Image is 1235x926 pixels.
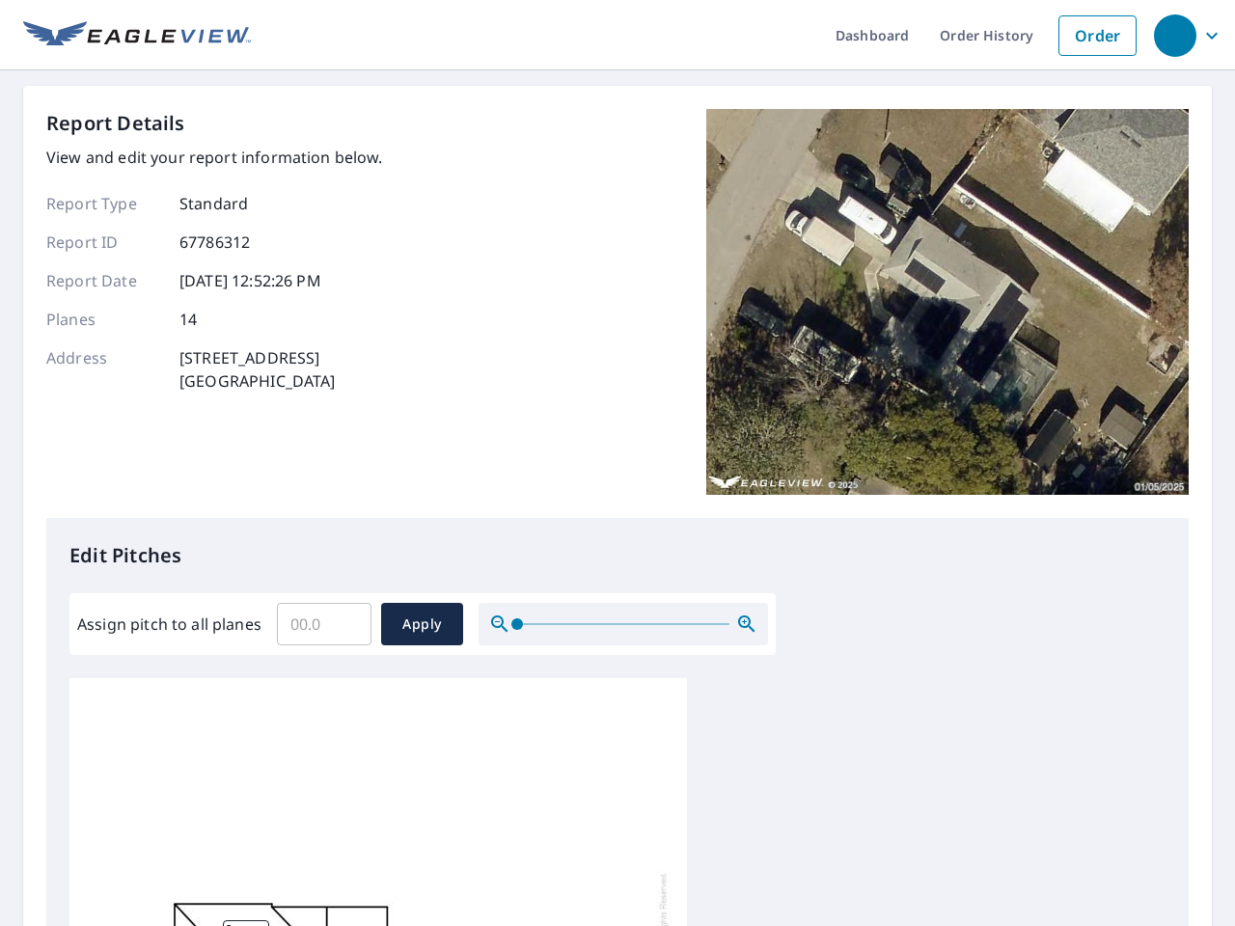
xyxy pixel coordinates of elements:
p: Report ID [46,231,162,254]
p: Report Type [46,192,162,215]
img: EV Logo [23,21,251,50]
span: Apply [397,613,448,637]
p: Edit Pitches [69,541,1166,570]
label: Assign pitch to all planes [77,613,261,636]
p: Report Details [46,109,185,138]
button: Apply [381,603,463,645]
input: 00.0 [277,597,371,651]
a: Order [1058,15,1137,56]
p: Standard [179,192,248,215]
p: [STREET_ADDRESS] [GEOGRAPHIC_DATA] [179,346,336,393]
p: Address [46,346,162,393]
img: Top image [706,109,1189,495]
p: View and edit your report information below. [46,146,383,169]
p: 67786312 [179,231,250,254]
p: Report Date [46,269,162,292]
p: 14 [179,308,197,331]
p: [DATE] 12:52:26 PM [179,269,321,292]
p: Planes [46,308,162,331]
